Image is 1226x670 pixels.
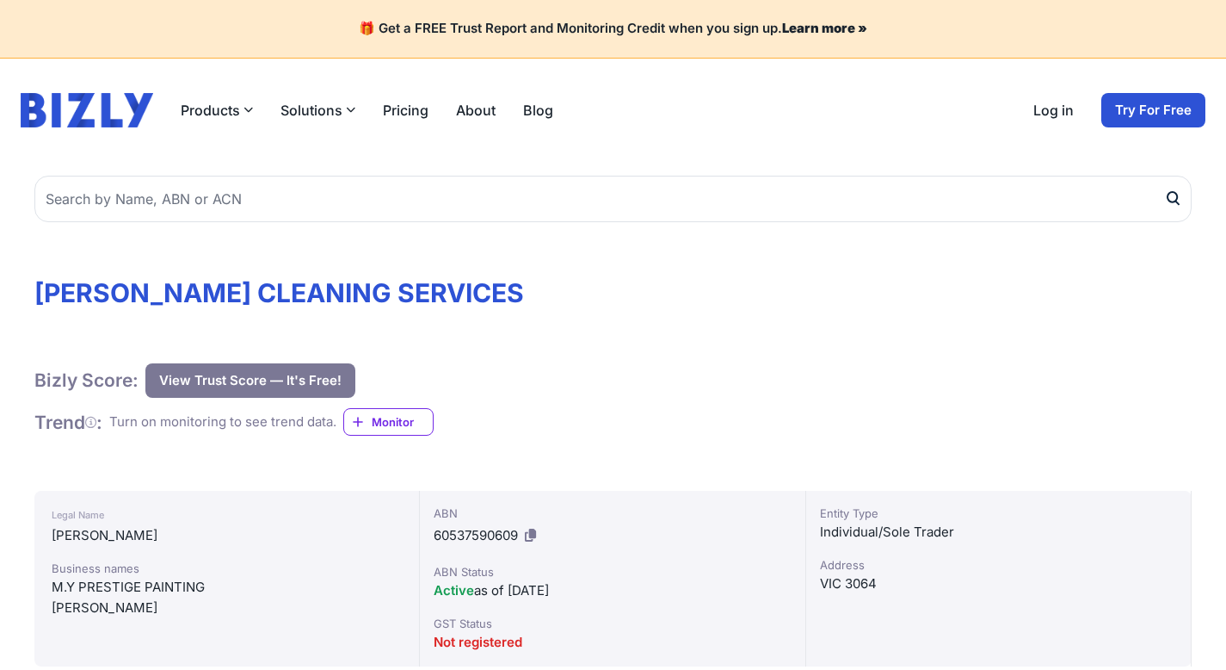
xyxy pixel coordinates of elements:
div: [PERSON_NAME] [52,598,402,618]
a: Log in [1033,100,1074,121]
h1: Trend : [34,411,102,434]
span: Not registered [434,634,522,650]
div: Individual/Sole Trader [820,522,1177,543]
a: About [456,100,496,121]
button: Products [181,100,253,121]
div: Business names [52,560,402,577]
div: Turn on monitoring to see trend data. [109,413,336,432]
a: Blog [523,100,553,121]
div: GST Status [434,615,791,632]
div: ABN Status [434,563,791,580]
span: Monitor [372,413,433,431]
span: Active [434,582,474,599]
div: Address [820,556,1177,574]
h4: 🎁 Get a FREE Trust Report and Monitoring Credit when you sign up. [21,21,1205,37]
div: Entity Type [820,505,1177,522]
span: 60537590609 [434,527,518,543]
button: Solutions [280,100,355,121]
div: Legal Name [52,505,402,525]
div: ABN [434,505,791,522]
div: M.Y PRESTIGE PAINTING [52,577,402,598]
a: Learn more » [782,20,867,36]
div: VIC 3064 [820,574,1177,594]
h1: Bizly Score: [34,369,139,392]
a: Monitor [343,408,434,436]
button: View Trust Score — It's Free! [145,363,355,398]
div: as of [DATE] [434,580,791,601]
a: Pricing [383,100,428,121]
div: [PERSON_NAME] [52,525,402,546]
h1: [PERSON_NAME] CLEANING SERVICES [34,277,1192,308]
input: Search by Name, ABN or ACN [34,176,1192,222]
a: Try For Free [1101,93,1205,127]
